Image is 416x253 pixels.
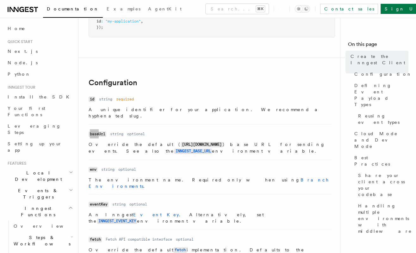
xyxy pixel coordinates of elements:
code: [URL][DOMAIN_NAME] [181,142,223,147]
a: Defining Event Payload Types [352,80,408,110]
code: fetch [173,247,187,253]
a: INNGEST_EVENT_KEY [97,218,137,224]
span: }); [96,25,103,29]
span: : [101,19,103,23]
span: Events & Triggers [5,187,69,200]
span: Setting up your app [8,141,62,153]
button: Inngest Functions [5,203,74,220]
a: Next.js [5,46,74,57]
code: baseUrl [89,131,106,137]
dd: string [99,97,112,102]
dd: optional [129,202,147,207]
span: Node.js [8,60,38,65]
span: Handling multiple environments with middleware [358,203,412,234]
a: Examples [103,2,144,17]
a: fetch [173,247,187,252]
a: Create the Inngest Client [348,51,408,68]
a: Setting up your app [5,138,74,156]
button: Search...⌘K [206,4,269,14]
a: Share your client across your codebase [356,170,408,200]
a: Best Practices [352,152,408,170]
span: Next.js [8,49,38,54]
a: Configuration [89,78,137,87]
span: Python [8,72,31,77]
span: Overview [14,224,79,229]
span: Documentation [47,6,99,11]
a: Python [5,68,74,80]
a: Overview [11,220,74,232]
a: Configuration [352,68,408,80]
button: Events & Triggers [5,185,74,203]
span: Install the SDK [8,94,73,99]
span: Local Development [5,170,69,182]
a: Install the SDK [5,91,74,103]
span: Create the Inngest Client [351,53,408,66]
p: A unique identifier for your application. We recommend a hyphenated slug. [89,106,332,119]
a: INNGEST_BASE_URL [174,149,212,154]
button: Toggle dark mode [295,5,310,13]
dd: optional [176,237,194,242]
code: fetch [89,237,102,242]
span: Examples [107,6,140,11]
span: Features [5,161,26,166]
a: Node.js [5,57,74,68]
span: Inngest Functions [5,205,68,218]
p: An Inngest . Alternatively, set the environment variable. [89,212,332,225]
a: Reusing event types [356,110,408,128]
span: Defining Event Payload Types [354,82,408,108]
a: Home [5,23,74,34]
code: id [89,97,95,102]
button: Local Development [5,167,74,185]
span: Leveraging Steps [8,123,61,135]
dd: required [116,97,134,102]
a: Leveraging Steps [5,120,74,138]
span: Cloud Mode and Dev Mode [354,130,408,149]
a: Handling multiple environments with middleware [356,200,408,237]
span: Your first Functions [8,106,45,117]
span: Inngest tour [5,85,35,90]
span: Share your client across your codebase [358,172,408,198]
h4: On this page [348,41,408,51]
code: INNGEST_EVENT_KEY [97,218,137,224]
span: , [141,19,143,23]
a: Cloud Mode and Dev Mode [352,128,408,152]
span: Reusing event types [358,113,408,125]
dd: string [101,167,115,172]
a: Event Key [133,212,179,217]
p: Override the default ( ) base URL for sending events. See also the environment variable. [89,141,332,155]
a: Contact sales [320,4,378,14]
dd: optional [127,131,145,136]
a: AgentKit [144,2,185,17]
code: env [89,167,97,172]
p: The environment name. Required only when using . [89,177,332,189]
code: eventKey [89,202,109,207]
dd: string [110,131,123,136]
dd: optional [118,167,136,172]
span: Quick start [5,39,33,44]
span: Steps & Workflows [11,234,71,247]
a: Your first Functions [5,103,74,120]
dd: Fetch API compatible interface [106,237,172,242]
span: id [96,19,101,23]
span: Configuration [354,71,412,77]
dd: string [112,202,126,207]
a: Documentation [43,2,103,18]
kbd: ⌘K [256,6,265,12]
a: Branch Environments [89,177,329,189]
span: Best Practices [354,155,408,167]
span: Home [8,25,25,32]
span: "my-application" [105,19,141,23]
button: Steps & Workflows [11,232,74,250]
span: AgentKit [148,6,182,11]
